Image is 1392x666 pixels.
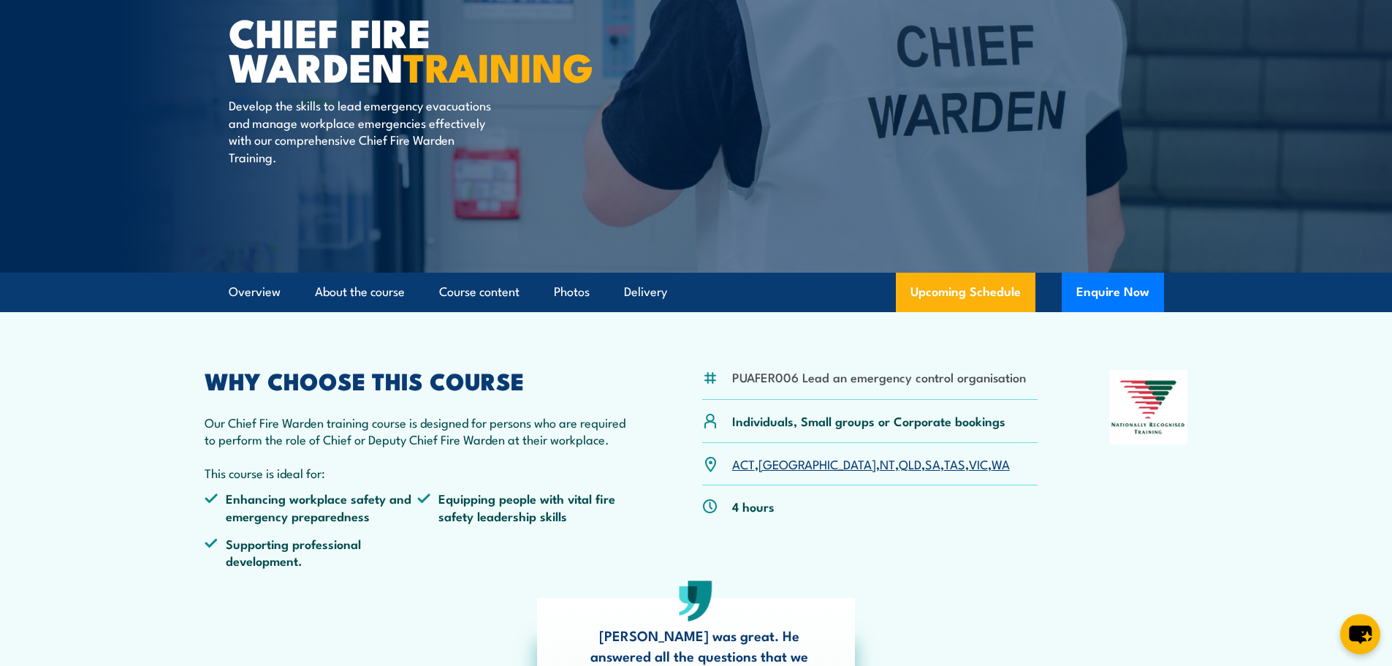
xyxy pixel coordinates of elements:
a: TAS [944,455,965,472]
a: NT [880,455,895,472]
a: VIC [969,455,988,472]
a: Photos [554,273,590,311]
p: , , , , , , , [732,455,1010,472]
a: Overview [229,273,281,311]
a: ACT [732,455,755,472]
li: Enhancing workplace safety and emergency preparedness [205,490,418,524]
strong: TRAINING [403,35,593,96]
a: SA [925,455,940,472]
button: Enquire Now [1062,273,1164,312]
a: Course content [439,273,520,311]
p: Individuals, Small groups or Corporate bookings [732,412,1005,429]
a: [GEOGRAPHIC_DATA] [758,455,876,472]
a: About the course [315,273,405,311]
li: Equipping people with vital fire safety leadership skills [417,490,631,524]
li: PUAFER006 Lead an emergency control organisation [732,368,1026,385]
button: chat-button [1340,614,1380,654]
a: QLD [899,455,921,472]
img: Nationally Recognised Training logo. [1109,370,1188,444]
a: Delivery [624,273,667,311]
h1: Chief Fire Warden [229,15,590,83]
p: 4 hours [732,498,775,515]
p: This course is ideal for: [205,464,631,481]
h2: WHY CHOOSE THIS COURSE [205,370,631,390]
p: Our Chief Fire Warden training course is designed for persons who are required to perform the rol... [205,414,631,448]
li: Supporting professional development. [205,535,418,569]
p: Develop the skills to lead emergency evacuations and manage workplace emergencies effectively wit... [229,97,495,165]
a: WA [992,455,1010,472]
a: Upcoming Schedule [896,273,1035,312]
